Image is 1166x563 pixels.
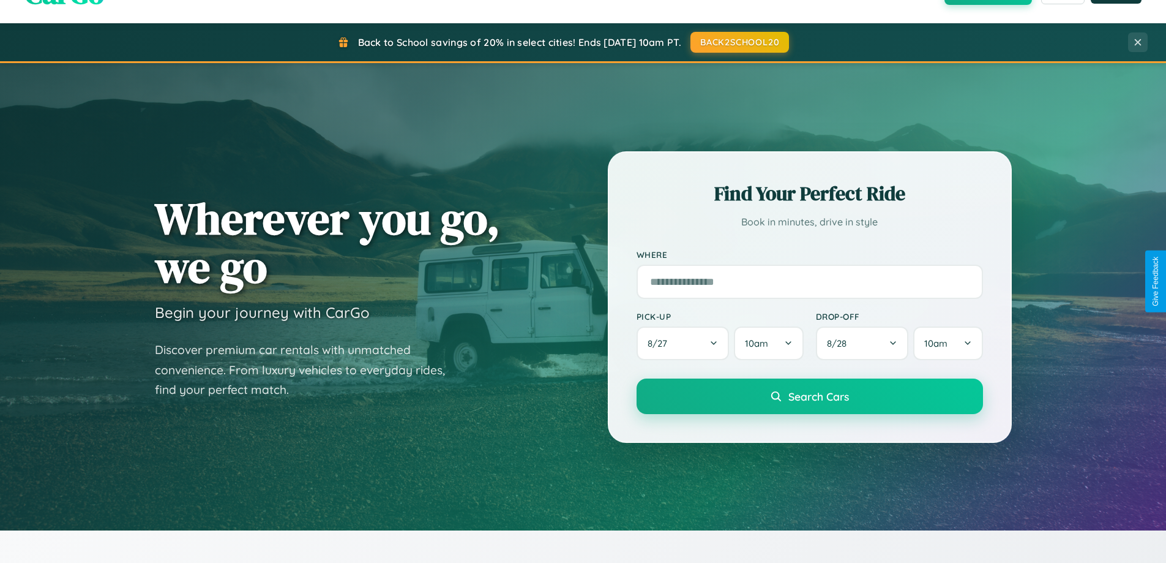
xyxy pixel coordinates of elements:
button: 10am [734,327,803,360]
label: Drop-off [816,311,983,322]
span: Search Cars [788,390,849,403]
span: 10am [924,338,947,349]
h1: Wherever you go, we go [155,194,500,291]
label: Where [637,249,983,260]
button: 8/27 [637,327,730,360]
span: 8 / 27 [648,338,673,349]
button: BACK2SCHOOL20 [690,32,789,53]
h3: Begin your journey with CarGo [155,303,370,322]
button: Search Cars [637,379,983,414]
label: Pick-up [637,311,804,322]
span: 10am [745,338,768,349]
span: Back to School savings of 20% in select cities! Ends [DATE] 10am PT. [358,36,681,48]
p: Book in minutes, drive in style [637,213,983,231]
button: 8/28 [816,327,909,360]
span: 8 / 28 [827,338,853,349]
p: Discover premium car rentals with unmatched convenience. From luxury vehicles to everyday rides, ... [155,340,461,400]
div: Give Feedback [1151,257,1160,306]
button: 10am [913,327,982,360]
h2: Find Your Perfect Ride [637,180,983,207]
